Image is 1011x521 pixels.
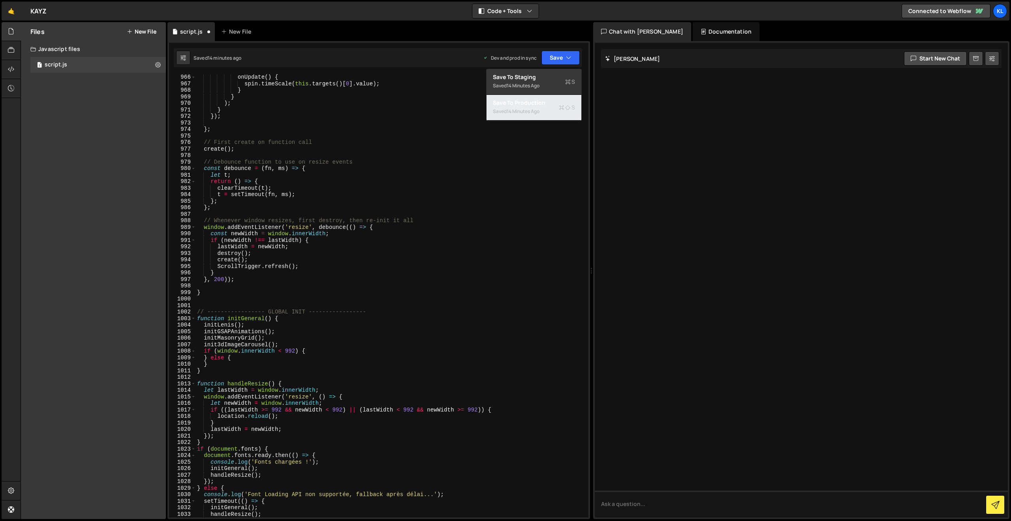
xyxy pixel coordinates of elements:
[169,309,196,315] div: 1002
[993,4,1007,18] a: Kl
[169,498,196,505] div: 1031
[169,81,196,87] div: 967
[169,237,196,244] div: 991
[559,104,575,111] span: S
[169,126,196,133] div: 974
[507,108,539,115] div: 14 minutes ago
[169,178,196,185] div: 982
[169,74,196,81] div: 966
[169,478,196,485] div: 1028
[169,433,196,440] div: 1021
[169,472,196,479] div: 1027
[169,387,196,394] div: 1014
[127,28,156,35] button: New File
[483,55,537,61] div: Dev and prod in sync
[507,82,539,89] div: 14 minutes ago
[169,146,196,153] div: 977
[487,95,581,121] button: Save to ProductionS Saved14 minutes ago
[169,204,196,211] div: 986
[472,4,539,18] button: Code + Tools
[493,107,575,116] div: Saved
[169,94,196,100] div: 969
[169,244,196,250] div: 992
[487,69,581,95] button: Save to StagingS Saved14 minutes ago
[693,22,759,41] div: Documentation
[169,107,196,113] div: 971
[169,485,196,492] div: 1029
[169,133,196,140] div: 975
[169,217,196,224] div: 988
[169,87,196,94] div: 968
[169,504,196,511] div: 1032
[493,81,575,91] div: Saved
[169,172,196,179] div: 981
[169,413,196,420] div: 1018
[169,315,196,322] div: 1003
[169,302,196,309] div: 1001
[541,51,580,65] button: Save
[169,283,196,289] div: 998
[2,2,21,21] a: 🤙
[169,459,196,466] div: 1025
[169,211,196,218] div: 987
[169,446,196,453] div: 1023
[169,152,196,159] div: 978
[169,276,196,283] div: 997
[221,28,254,36] div: New File
[169,270,196,276] div: 996
[169,511,196,518] div: 1033
[902,4,990,18] a: Connected to Webflow
[169,361,196,368] div: 1010
[169,296,196,302] div: 1000
[180,28,203,36] div: script.js
[169,159,196,166] div: 979
[169,120,196,126] div: 973
[169,439,196,446] div: 1022
[45,61,67,68] div: script.js
[493,73,575,81] div: Save to Staging
[169,230,196,237] div: 990
[37,62,42,69] span: 1
[169,335,196,342] div: 1006
[169,328,196,335] div: 1005
[169,139,196,146] div: 976
[30,27,45,36] h2: Files
[169,342,196,348] div: 1007
[169,191,196,198] div: 984
[169,113,196,120] div: 972
[169,348,196,355] div: 1008
[169,452,196,459] div: 1024
[169,355,196,361] div: 1009
[493,99,575,107] div: Save to Production
[30,57,166,73] div: 16462/44579.js
[30,6,47,16] div: KAYZ
[169,289,196,296] div: 999
[169,100,196,107] div: 970
[169,198,196,205] div: 985
[565,78,575,86] span: S
[169,263,196,270] div: 995
[486,69,582,121] div: Code + Tools
[605,55,660,62] h2: [PERSON_NAME]
[593,22,691,41] div: Chat with [PERSON_NAME]
[21,41,166,57] div: Javascript files
[169,420,196,427] div: 1019
[169,257,196,263] div: 994
[169,374,196,381] div: 1012
[169,250,196,257] div: 993
[169,426,196,433] div: 1020
[169,224,196,231] div: 989
[169,491,196,498] div: 1030
[169,322,196,328] div: 1004
[208,55,241,61] div: 14 minutes ago
[904,51,967,66] button: Start new chat
[169,381,196,387] div: 1013
[169,394,196,400] div: 1015
[169,400,196,407] div: 1016
[194,55,241,61] div: Saved
[169,465,196,472] div: 1026
[169,185,196,192] div: 983
[169,368,196,374] div: 1011
[169,407,196,413] div: 1017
